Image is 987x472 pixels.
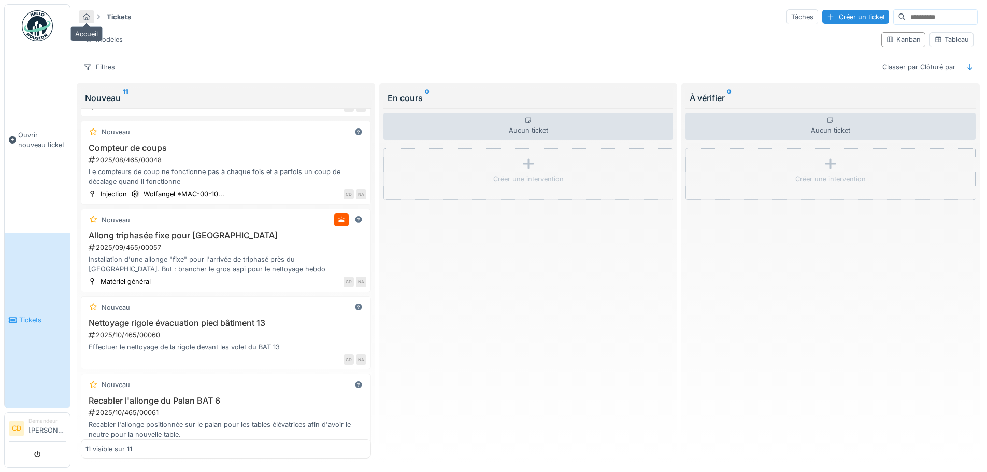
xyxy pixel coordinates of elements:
a: Ouvrir nouveau ticket [5,47,70,233]
h3: Nettoyage rigole évacuation pied bâtiment 13 [85,318,366,328]
div: Effectuer le nettoyage de la rigole devant les volet du BAT 13 [85,342,366,352]
span: Ouvrir nouveau ticket [18,130,66,150]
div: Kanban [886,35,921,45]
li: [PERSON_NAME] [28,417,66,439]
div: NA [356,277,366,287]
div: Nouveau [102,215,130,225]
div: Tâches [786,9,818,24]
img: Badge_color-CXgf-gQk.svg [22,10,53,41]
li: CD [9,421,24,436]
sup: 0 [425,92,430,104]
div: Nouveau [85,92,367,104]
div: Recabler l'allonge positionnée sur le palan pour les tables élévatrices afin d'avoir le neutre po... [85,420,366,439]
div: Créer un ticket [822,10,889,24]
sup: 0 [727,92,732,104]
h3: Compteur de coups [85,143,366,153]
div: Aucun ticket [383,113,674,140]
div: Filtres [79,60,120,75]
div: À vérifier [690,92,971,104]
div: Tableau [934,35,969,45]
div: Nouveau [102,380,130,390]
div: NA [356,354,366,365]
div: 2025/09/465/00057 [88,242,366,252]
div: CD [344,354,354,365]
span: Tickets [19,315,66,325]
div: 2025/10/465/00061 [88,408,366,418]
div: CD [344,189,354,199]
div: Créer une intervention [795,174,866,184]
div: En cours [388,92,669,104]
h3: Allong triphasée fixe pour [GEOGRAPHIC_DATA] [85,231,366,240]
strong: Tickets [103,12,135,22]
div: Demandeur [28,417,66,425]
div: Modèles [79,32,127,47]
div: Aucun ticket [685,113,976,140]
div: CD [344,277,354,287]
div: Nouveau [102,127,130,137]
h3: Recabler l'allonge du Palan BAT 6 [85,396,366,406]
div: Injection [101,189,127,199]
div: Créer une intervention [493,174,564,184]
sup: 11 [123,92,128,104]
div: Le compteurs de coup ne fonctionne pas à chaque fois et a parfois un coup de décalage quand il fo... [85,167,366,187]
div: Wolfangel *MAC-00-10... [144,189,224,199]
a: CD Demandeur[PERSON_NAME] [9,417,66,442]
a: Tickets [5,233,70,408]
div: 2025/10/465/00060 [88,330,366,340]
div: NA [356,189,366,199]
div: 2025/08/465/00048 [88,155,366,165]
div: Matériel général [101,277,151,287]
div: Accueil [70,26,103,41]
div: Classer par Clôturé par [878,60,960,75]
div: 11 visible sur 11 [85,444,132,454]
div: Installation d'une allonge "fixe" pour l'arrivée de triphasé près du [GEOGRAPHIC_DATA]. But : bra... [85,254,366,274]
div: Nouveau [102,303,130,312]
